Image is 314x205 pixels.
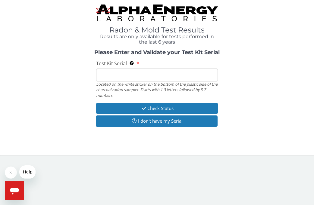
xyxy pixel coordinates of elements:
[96,26,218,34] h1: Radon & Mold Test Results
[96,115,218,127] button: I don't have my Serial
[19,165,36,179] iframe: Message from company
[5,181,24,200] iframe: Button to launch messaging window
[96,103,218,114] button: Check Status
[94,49,220,56] strong: Please Enter and Validate your Test Kit Serial
[96,60,127,67] span: Test Kit Serial
[5,167,17,179] iframe: Close message
[96,5,218,21] img: TightCrop.jpg
[96,34,218,44] h4: Results are only available for tests performed in the last 6 years
[96,81,218,98] div: Located on the white sticker on the bottom of the plastic side of the charcoal radon sampler. Sta...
